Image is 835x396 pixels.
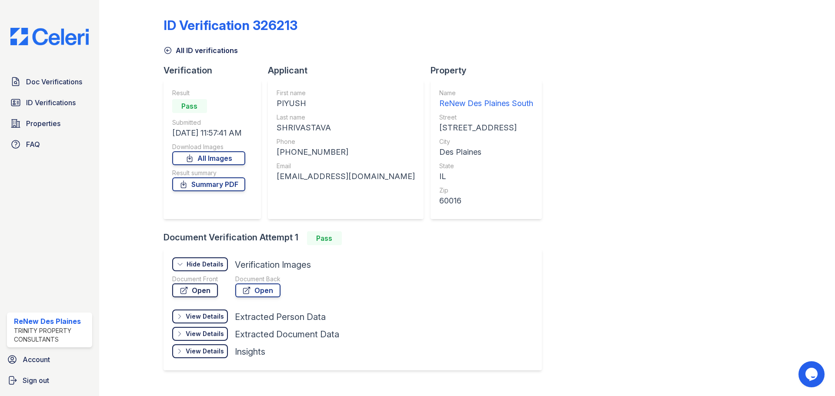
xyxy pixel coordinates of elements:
div: [DATE] 11:57:41 AM [172,127,245,139]
div: Pass [307,231,342,245]
div: Verification Images [235,259,311,271]
div: Download Images [172,143,245,151]
div: Extracted Document Data [235,328,339,340]
div: Result [172,89,245,97]
a: Sign out [3,372,96,389]
a: Doc Verifications [7,73,92,90]
div: [PHONE_NUMBER] [277,146,415,158]
div: Applicant [268,64,431,77]
div: Hide Details [187,260,224,269]
iframe: chat widget [798,361,826,387]
span: ID Verifications [26,97,76,108]
div: [EMAIL_ADDRESS][DOMAIN_NAME] [277,170,415,183]
a: Account [3,351,96,368]
span: FAQ [26,139,40,150]
div: Result summary [172,169,245,177]
div: Extracted Person Data [235,311,326,323]
div: Document Verification Attempt 1 [164,231,549,245]
div: Phone [277,137,415,146]
img: CE_Logo_Blue-a8612792a0a2168367f1c8372b55b34899dd931a85d93a1a3d3e32e68fde9ad4.png [3,28,96,45]
a: FAQ [7,136,92,153]
a: Open [235,283,281,297]
a: All Images [172,151,245,165]
div: ReNew Des Plaines [14,316,89,326]
div: City [439,137,533,146]
a: Summary PDF [172,177,245,191]
div: Property [431,64,549,77]
span: Sign out [23,375,49,386]
div: Last name [277,113,415,122]
div: SHRIVASTAVA [277,122,415,134]
div: Trinity Property Consultants [14,326,89,344]
span: Doc Verifications [26,77,82,87]
div: Submitted [172,118,245,127]
div: Zip [439,186,533,195]
span: Account [23,354,50,365]
div: Street [439,113,533,122]
div: Document Back [235,275,281,283]
div: Pass [172,99,207,113]
span: Properties [26,118,60,129]
a: Properties [7,115,92,132]
a: ID Verifications [7,94,92,111]
div: View Details [186,312,224,321]
div: First name [277,89,415,97]
a: Open [172,283,218,297]
div: [STREET_ADDRESS] [439,122,533,134]
a: Name ReNew Des Plaines South [439,89,533,110]
div: Verification [164,64,268,77]
div: Name [439,89,533,97]
div: Document Front [172,275,218,283]
div: Insights [235,346,265,358]
div: State [439,162,533,170]
div: 60016 [439,195,533,207]
div: IL [439,170,533,183]
div: View Details [186,347,224,356]
div: Email [277,162,415,170]
a: All ID verifications [164,45,238,56]
div: ID Verification 326213 [164,17,297,33]
div: ReNew Des Plaines South [439,97,533,110]
div: View Details [186,329,224,338]
div: Des Plaines [439,146,533,158]
div: PIYUSH [277,97,415,110]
